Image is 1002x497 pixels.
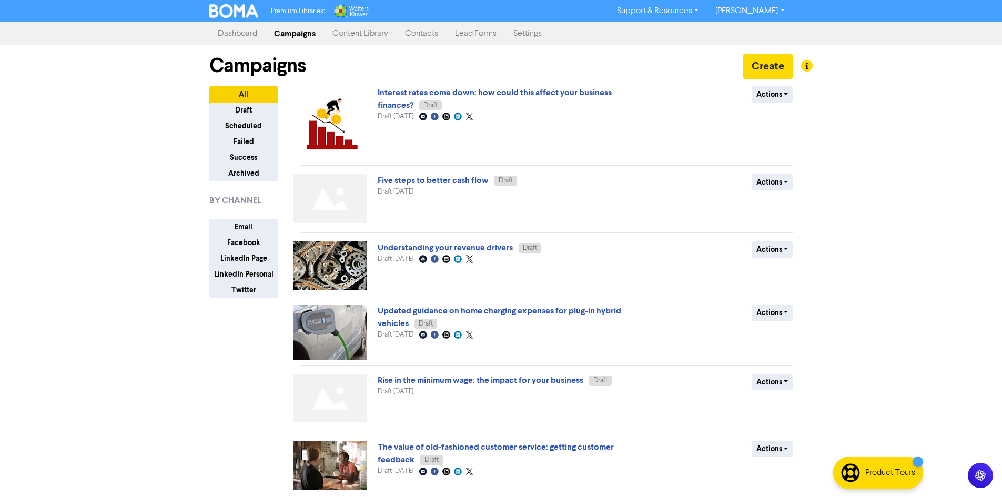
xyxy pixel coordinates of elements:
button: Actions [752,174,793,190]
a: The value of old-fashioned customer service: getting customer feedback [378,442,614,465]
a: Campaigns [266,23,324,44]
a: Support & Resources [609,3,707,19]
button: Email [209,219,278,235]
button: Facebook [209,235,278,251]
button: Create [743,54,793,79]
span: Draft [424,457,439,463]
button: Actions [752,305,793,321]
a: Lead Forms [447,23,505,44]
span: Draft [593,377,608,384]
a: Rise in the minimum wage: the impact for your business [378,375,583,386]
span: Premium Libraries: [271,8,325,15]
span: Draft [DATE] [378,468,413,474]
a: [PERSON_NAME] [707,3,793,19]
img: image_1756867643304.jpg [293,441,367,490]
a: Interest rates come down: how could this affect your business finances? [378,87,612,110]
img: BOMA Logo [209,4,259,18]
span: Draft [DATE] [378,331,413,338]
span: Draft [DATE] [378,113,413,120]
iframe: Chat Widget [949,447,1002,497]
button: Actions [752,241,793,258]
img: image_1755155226412.jpeg [293,241,367,290]
a: Settings [505,23,550,44]
button: Actions [752,441,793,457]
img: image_1755154433917.jpeg [293,305,367,360]
span: Draft [DATE] [378,256,413,262]
h1: Campaigns [209,54,306,78]
img: Not found [293,174,367,223]
button: Success [209,149,278,166]
button: Archived [209,165,278,181]
img: image_1756872466577.jpg [293,86,367,160]
span: Draft [499,177,513,184]
span: BY CHANNEL [209,194,261,207]
button: LinkedIn Page [209,250,278,267]
img: Not found [293,374,367,423]
a: Updated guidance on home charging expenses for plug-in hybrid vehicles [378,306,621,329]
button: Scheduled [209,118,278,134]
a: Dashboard [209,23,266,44]
a: Contacts [397,23,447,44]
a: Five steps to better cash flow [378,175,489,186]
button: Actions [752,374,793,390]
span: Draft [DATE] [378,188,413,195]
button: Draft [209,102,278,118]
span: Draft [523,245,537,251]
button: Actions [752,86,793,103]
img: Wolters Kluwer [333,4,369,18]
button: Twitter [209,282,278,298]
button: All [209,86,278,103]
button: LinkedIn Personal [209,266,278,282]
span: Draft [DATE] [378,388,413,395]
a: Understanding your revenue drivers [378,242,513,253]
button: Failed [209,134,278,150]
a: Content Library [324,23,397,44]
span: Draft [423,102,438,109]
span: Draft [419,320,433,327]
